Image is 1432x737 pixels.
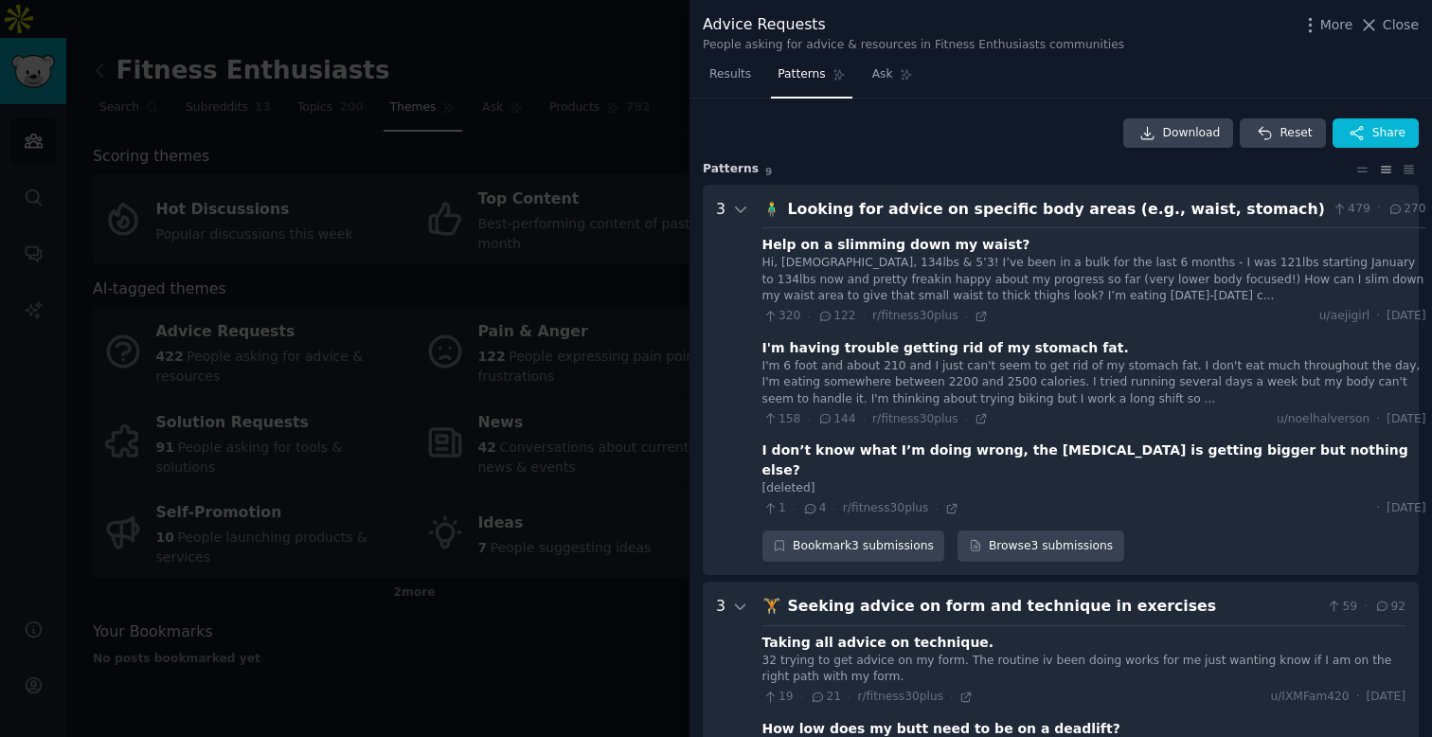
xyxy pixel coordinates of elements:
[1376,500,1380,517] span: ·
[1377,201,1381,218] span: ·
[778,66,825,83] span: Patterns
[762,338,1129,358] div: I'm having trouble getting rid of my stomach fat.
[1300,15,1353,35] button: More
[762,358,1426,408] div: I'm 6 foot and about 210 and I just can't seem to get rid of my stomach fat. I don't eat much thr...
[703,13,1124,37] div: Advice Requests
[1387,411,1425,428] span: [DATE]
[788,595,1319,619] div: Seeking advice on form and technique in exercises
[817,411,856,428] span: 144
[950,691,953,704] span: ·
[762,480,1426,497] div: [deleted]
[762,597,781,615] span: 🏋️
[807,310,810,323] span: ·
[866,60,920,99] a: Ask
[716,198,725,563] div: 3
[1376,308,1380,325] span: ·
[872,412,958,425] span: r/fitness30plus
[1387,201,1426,218] span: 270
[1326,599,1357,616] span: 59
[762,653,1405,686] div: 32 trying to get advice on my form. The routine iv been doing works for me just wanting know if I...
[788,198,1325,222] div: Looking for advice on specific body areas (e.g., waist, stomach)
[762,440,1426,480] div: I don’t know what I’m doing wrong, the [MEDICAL_DATA] is getting bigger but nothing else?
[1359,15,1419,35] button: Close
[762,411,801,428] span: 158
[703,37,1124,54] div: People asking for advice & resources in Fitness Enthusiasts communities
[810,689,841,706] span: 21
[800,691,803,704] span: ·
[765,166,772,177] span: 9
[843,501,929,514] span: r/fitness30plus
[802,500,826,517] span: 4
[762,530,945,563] button: Bookmark3 submissions
[762,500,786,517] span: 1
[1387,500,1425,517] span: [DATE]
[1332,201,1370,218] span: 479
[762,255,1426,305] div: Hi, [DEMOGRAPHIC_DATA], 134lbs & 5’3! I’ve been in a bulk for the last 6 months - I was 121lbs st...
[703,161,759,178] span: Pattern s
[857,690,943,703] span: r/fitness30plus
[1280,125,1312,142] span: Reset
[762,308,801,325] span: 320
[1374,599,1405,616] span: 92
[872,309,958,322] span: r/fitness30plus
[1240,118,1325,149] button: Reset
[1383,15,1419,35] span: Close
[1387,308,1425,325] span: [DATE]
[762,633,994,653] div: Taking all advice on technique.
[1356,689,1360,706] span: ·
[1333,118,1419,149] button: Share
[1364,599,1368,616] span: ·
[872,66,893,83] span: Ask
[703,60,758,99] a: Results
[958,530,1123,563] a: Browse3 submissions
[1367,689,1405,706] span: [DATE]
[863,310,866,323] span: ·
[762,200,781,218] span: 🧍‍♂️
[1270,689,1349,706] span: u/IXMFam420
[1123,118,1234,149] a: Download
[817,308,856,325] span: 122
[1320,15,1353,35] span: More
[1277,411,1369,428] span: u/noelhalverson
[863,412,866,425] span: ·
[762,235,1030,255] div: Help on a slimming down my waist?
[1376,411,1380,428] span: ·
[965,412,968,425] span: ·
[935,502,938,515] span: ·
[1163,125,1221,142] span: Download
[848,691,850,704] span: ·
[965,310,968,323] span: ·
[762,530,945,563] div: Bookmark 3 submissions
[771,60,851,99] a: Patterns
[832,502,835,515] span: ·
[762,689,794,706] span: 19
[793,502,796,515] span: ·
[1372,125,1405,142] span: Share
[709,66,751,83] span: Results
[807,412,810,425] span: ·
[1319,308,1369,325] span: u/aejigirl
